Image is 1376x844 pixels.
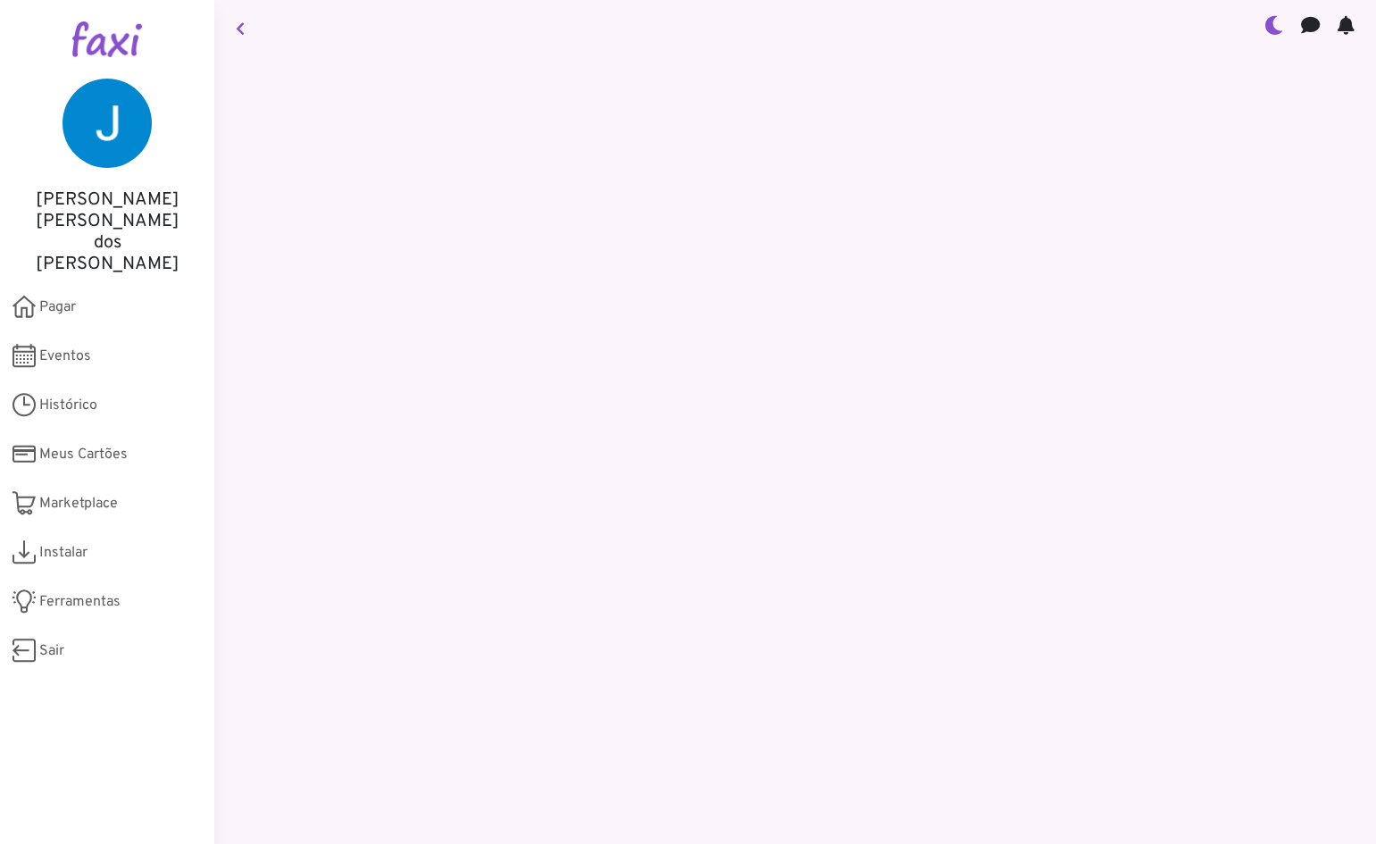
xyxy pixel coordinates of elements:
span: Pagar [39,297,76,318]
span: Sair [39,640,64,662]
span: Ferramentas [39,591,121,613]
span: Meus Cartões [39,444,128,465]
span: Eventos [39,346,91,367]
span: Instalar [39,542,88,564]
h5: [PERSON_NAME] [PERSON_NAME] dos [PERSON_NAME] [27,189,188,275]
span: Histórico [39,395,97,416]
span: Marketplace [39,493,118,514]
